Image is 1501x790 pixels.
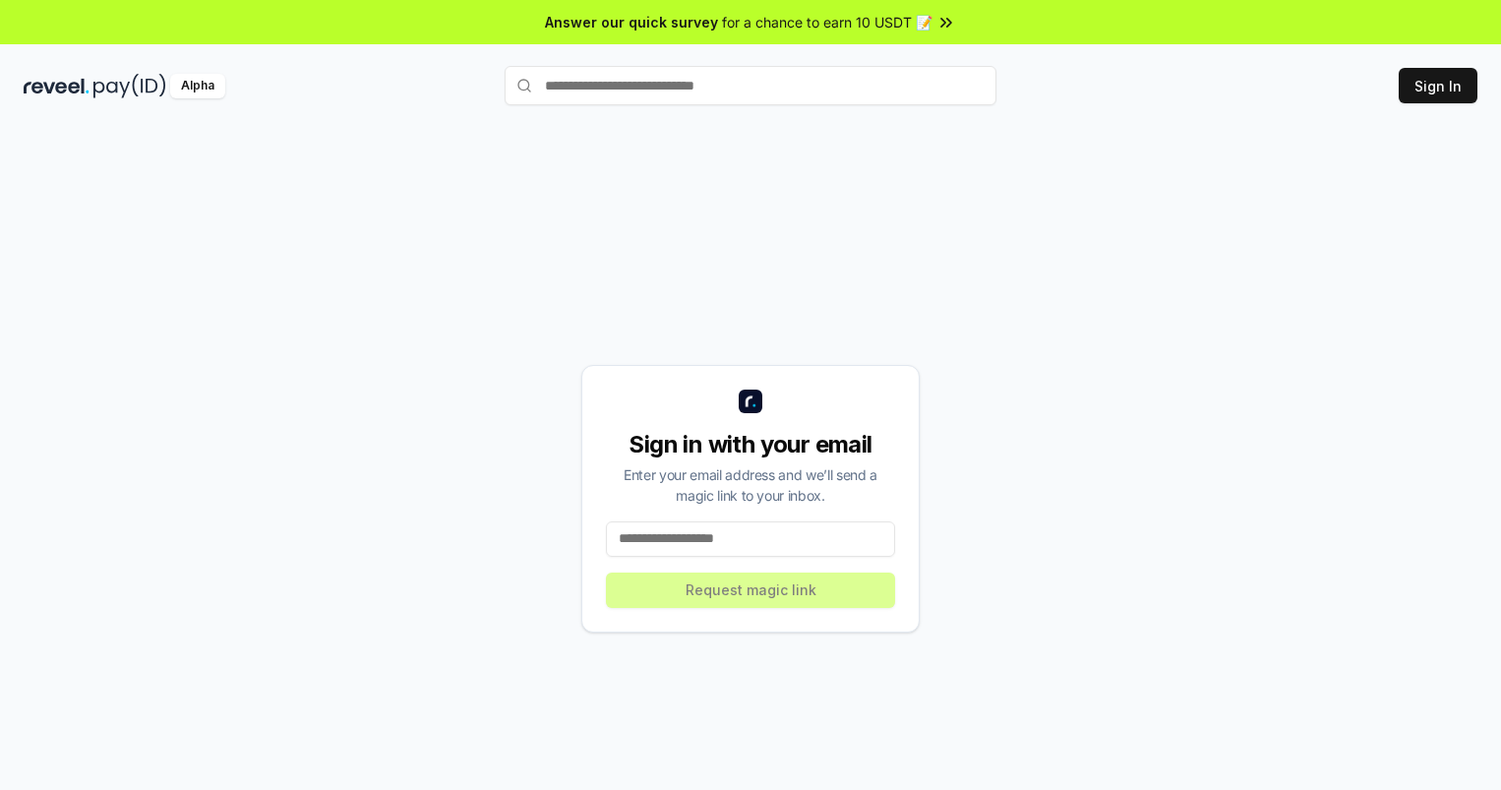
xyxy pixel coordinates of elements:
img: reveel_dark [24,74,90,98]
button: Sign In [1399,68,1477,103]
div: Enter your email address and we’ll send a magic link to your inbox. [606,464,895,506]
div: Sign in with your email [606,429,895,460]
span: Answer our quick survey [545,12,718,32]
div: Alpha [170,74,225,98]
span: for a chance to earn 10 USDT 📝 [722,12,932,32]
img: logo_small [739,390,762,413]
img: pay_id [93,74,166,98]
